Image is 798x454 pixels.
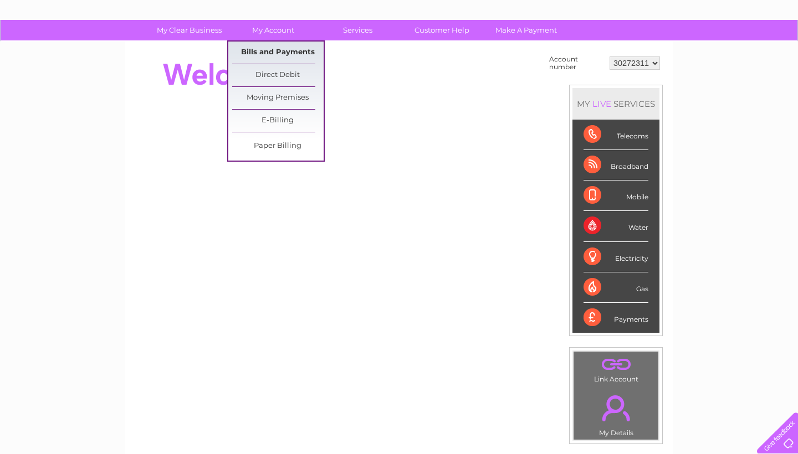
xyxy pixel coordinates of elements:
[584,272,648,303] div: Gas
[584,242,648,272] div: Electricity
[228,20,319,40] a: My Account
[724,47,751,55] a: Contact
[28,29,84,63] img: logo.png
[480,20,572,40] a: Make A Payment
[232,135,324,157] a: Paper Billing
[662,47,695,55] a: Telecoms
[584,150,648,180] div: Broadband
[576,354,656,374] a: .
[232,110,324,132] a: E-Billing
[603,47,624,55] a: Water
[761,47,787,55] a: Log out
[584,211,648,241] div: Water
[232,87,324,109] a: Moving Premises
[584,120,648,150] div: Telecoms
[576,389,656,427] a: .
[572,88,659,120] div: MY SERVICES
[573,386,659,440] td: My Details
[396,20,488,40] a: Customer Help
[584,180,648,211] div: Mobile
[312,20,403,40] a: Services
[584,303,648,333] div: Payments
[590,99,613,109] div: LIVE
[232,64,324,86] a: Direct Debit
[546,53,607,74] td: Account number
[138,6,662,54] div: Clear Business is a trading name of Verastar Limited (registered in [GEOGRAPHIC_DATA] No. 3667643...
[702,47,718,55] a: Blog
[631,47,655,55] a: Energy
[232,42,324,64] a: Bills and Payments
[144,20,235,40] a: My Clear Business
[589,6,666,19] a: 0333 014 3131
[573,351,659,386] td: Link Account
